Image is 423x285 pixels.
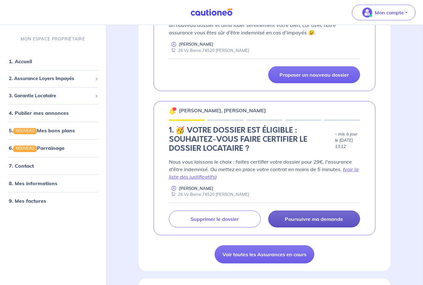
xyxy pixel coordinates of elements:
[3,73,103,85] div: 2. Assurance Loyers Impayés
[285,216,343,222] p: Poursuivre ma demande
[3,177,103,190] div: 8. Mes informations
[179,41,213,47] p: [PERSON_NAME]
[3,124,103,137] div: 5.NOUVEAUMes bons plans
[362,8,372,18] img: illu_account_valid_menu.svg
[169,211,261,227] a: Supprimer le dossier
[3,107,103,119] div: 4. Publier mes annonces
[9,127,75,134] a: 5.NOUVEAUMes bons plans
[9,75,92,82] span: 2. Assurance Loyers Impayés
[268,211,360,227] a: Poursuivre ma demande
[179,186,213,191] p: [PERSON_NAME]
[9,92,92,99] span: 3. Garantie Locataire
[375,9,404,16] p: Mon compte
[169,48,249,53] div: 26 Vy Borne 74520 [PERSON_NAME]
[169,126,360,155] div: state: CERTIFICATION-CHOICE, Context: NEW,MAYBE-CERTIFICATE,RELATIONSHIP,LESSOR-DOCUMENTS
[169,158,360,181] p: Nous vous laissons le choix : faites certifier votre dossier pour 29€, l'assurance d'être indemni...
[9,163,34,169] a: 7. Contact
[169,14,360,36] p: Votre locataire ou vous avez changé d’avis ? Aucun soucis, vous pouvez proposer un nouveau dossie...
[179,107,266,114] p: [PERSON_NAME], [PERSON_NAME]
[335,131,360,150] p: - mis à jour le [DATE] 13:12
[9,180,57,186] a: 8. Mes informations
[9,145,65,151] a: 6.NOUVEAUParrainage
[3,160,103,172] div: 7. Contact
[215,245,314,263] a: Voir toutes les Assurances en cours
[169,191,249,197] div: 26 Vy Borne 74520 [PERSON_NAME]
[3,90,103,102] div: 3. Garantie Locataire
[191,216,239,222] p: Supprimer le dossier
[169,107,176,115] img: 🔔
[3,195,103,207] div: 9. Mes factures
[169,126,332,153] h4: 1. 🥳 VOTRE DOSSIER EST ÉLIGIBLE : SOUHAITEZ-VOUS FAIRE CERTIFIER LE DOSSIER LOCATAIRE ?
[352,5,415,20] button: illu_account_valid_menu.svgMon compte
[9,58,32,64] a: 1. Accueil
[21,36,85,42] p: MON ESPACE PROPRIÉTAIRE
[169,166,359,180] a: voir la liste des justificatifs
[9,110,69,116] a: 4. Publier mes annonces
[268,66,360,83] a: Proposer un nouveau dossier
[279,72,349,78] p: Proposer un nouveau dossier
[3,142,103,154] div: 6.NOUVEAUParrainage
[3,55,103,68] div: 1. Accueil
[188,8,235,16] img: Cautioneo
[9,198,46,204] a: 9. Mes factures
